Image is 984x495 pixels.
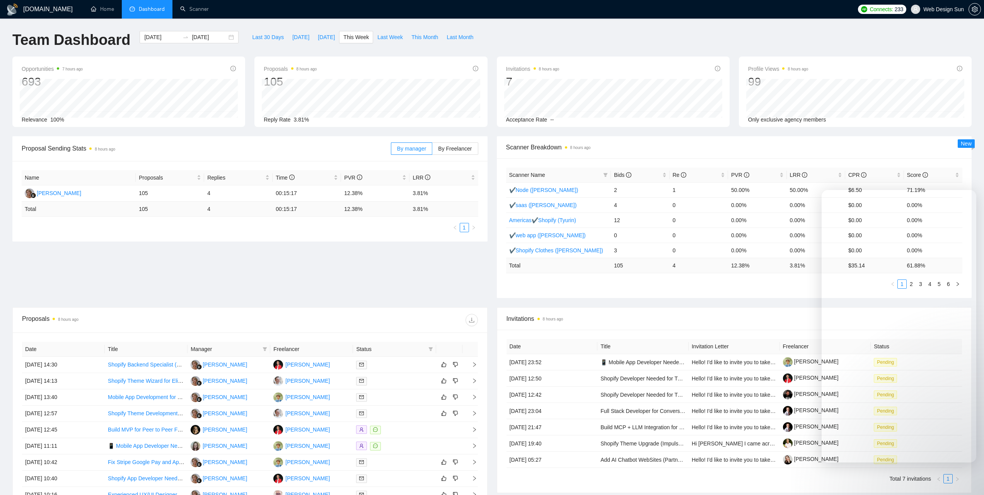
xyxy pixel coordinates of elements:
[341,202,409,217] td: 12.38 %
[203,393,247,401] div: [PERSON_NAME]
[611,243,670,258] td: 3
[450,223,460,232] button: left
[22,357,105,373] td: [DATE] 14:30
[108,394,231,400] a: Mobile App Development for Webtoon (Web comic)
[783,373,793,383] img: c1gYzaiHUxzr9pyMKNIHxZ8zNyqQY9LeMr9TiodOxNT0d-ipwb5dqWQRi3NaJcazU8
[285,360,330,369] div: [PERSON_NAME]
[861,172,866,178] span: info-circle
[509,247,603,253] a: ✔Shopify Clothes ([PERSON_NAME])
[136,185,204,202] td: 105
[263,347,267,351] span: filter
[22,202,136,217] td: Total
[438,146,472,152] span: By Freelancer
[314,31,339,43] button: [DATE]
[447,33,473,41] span: Last Month
[602,169,609,181] span: filter
[285,377,330,385] div: [PERSON_NAME]
[439,392,449,402] button: like
[191,442,247,449] a: OB[PERSON_NAME]
[783,423,839,430] a: [PERSON_NAME]
[273,441,283,451] img: IT
[506,64,559,74] span: Invitations
[904,182,963,197] td: 71.19%
[670,243,728,258] td: 0
[359,362,364,367] span: mail
[600,392,708,398] a: Shopify Developer Needed for Two Websites
[105,342,188,357] th: Title
[460,223,469,232] a: 1
[22,64,83,74] span: Opportunities
[50,116,64,123] span: 100%
[191,475,247,481] a: MC[PERSON_NAME]
[411,33,438,41] span: This Month
[923,172,928,178] span: info-circle
[203,360,247,369] div: [PERSON_NAME]
[783,375,839,381] a: [PERSON_NAME]
[451,360,460,369] button: dislike
[783,358,839,365] a: [PERSON_NAME]
[130,6,135,12] span: dashboard
[509,217,576,223] a: Americas✔Shopify (Tyurin)
[969,6,981,12] a: setting
[273,394,330,400] a: IT[PERSON_NAME]
[441,410,447,416] span: like
[285,393,330,401] div: [PERSON_NAME]
[466,314,478,326] button: download
[450,223,460,232] li: Previous Page
[413,175,430,181] span: LRR
[192,33,227,41] input: End date
[453,225,457,230] span: left
[728,212,787,228] td: 0.00%
[600,408,781,414] a: Full Stack Developer for Conversational Document Platform (AI + Backend)
[191,360,200,370] img: MC
[359,379,364,383] span: mail
[469,223,478,232] li: Next Page
[543,317,563,321] time: 8 hours ago
[509,187,578,193] a: ✔Node ([PERSON_NAME])
[58,317,78,322] time: 8 hours ago
[439,457,449,467] button: like
[191,474,200,483] img: MC
[264,116,290,123] span: Reply Rate
[506,314,962,324] span: Invitations
[787,258,846,273] td: 3.81 %
[108,410,246,416] a: Shopify Theme Development for Natural Beauty Products
[373,427,378,432] span: message
[466,317,478,323] span: download
[273,360,283,370] img: AT
[728,228,787,243] td: 0.00%
[285,409,330,418] div: [PERSON_NAME]
[182,34,189,40] span: swap-right
[451,376,460,385] button: dislike
[25,190,81,196] a: MC[PERSON_NAME]
[441,361,447,368] span: like
[787,228,846,243] td: 0.00%
[441,459,447,465] span: like
[913,7,918,12] span: user
[22,314,250,326] div: Proposals
[318,33,335,41] span: [DATE]
[289,175,295,180] span: info-circle
[787,243,846,258] td: 0.00%
[681,172,686,178] span: info-circle
[626,172,631,178] span: info-circle
[506,339,598,354] th: Date
[105,357,188,373] td: Shopify Backend Specialist (TypeScript, Serverless)
[451,474,460,483] button: dislike
[600,424,784,430] a: Build MCP + LLM Integration for Security Scan Data Analytics and Reporting
[783,422,793,432] img: c1gL6zrSnaLfgYKYkFATEphuZ1VZNvXqd9unVblrKUqv_id2bBPzeby3fquoX2mwdg
[204,185,273,202] td: 4
[196,462,202,467] img: gigradar-bm.png
[907,172,928,178] span: Score
[453,475,458,481] span: dislike
[787,212,846,228] td: 0.00%
[689,339,780,354] th: Invitation Letter
[108,426,299,433] a: Build MVP for Peer to Peer Fashion Rental Marketplace (React, Node.js, Stripe)
[188,342,270,357] th: Manager
[273,392,283,402] img: IT
[359,476,364,481] span: mail
[273,475,330,481] a: AT[PERSON_NAME]
[441,394,447,400] span: like
[788,67,808,71] time: 8 hours ago
[670,228,728,243] td: 0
